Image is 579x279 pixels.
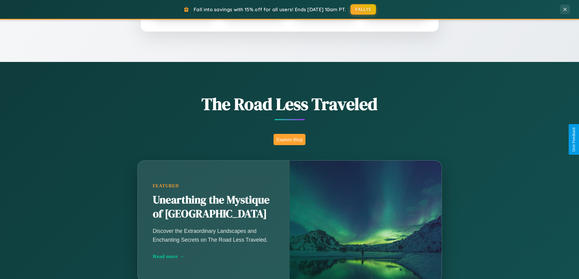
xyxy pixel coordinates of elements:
div: Featured [153,183,274,189]
h2: Unearthing the Mystique of [GEOGRAPHIC_DATA] [153,193,274,221]
button: FALL15 [350,4,376,15]
span: Fall into savings with 15% off for all users! Ends [DATE] 10am PT. [194,6,346,12]
div: Read more → [153,253,274,260]
div: Give Feedback [572,127,576,152]
h1: The Road Less Traveled [107,92,472,116]
button: Explore Blog [274,134,305,145]
p: Discover the Extraordinary Landscapes and Enchanting Secrets on The Road Less Traveled. [153,227,274,244]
